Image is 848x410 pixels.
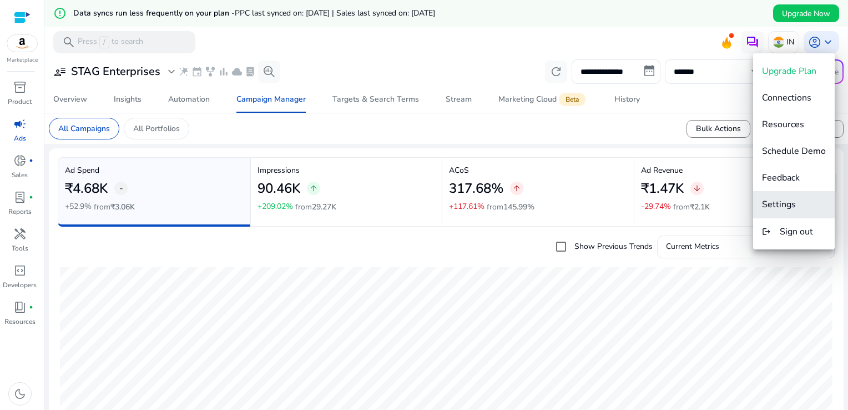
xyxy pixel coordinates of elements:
span: Resources [762,118,804,131]
mat-icon: logout [762,225,771,238]
span: Feedback [762,172,800,184]
span: Connections [762,92,811,104]
span: Sign out [780,226,813,238]
span: Schedule Demo [762,145,826,157]
span: Settings [762,198,796,211]
span: Upgrade Plan [762,65,816,77]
